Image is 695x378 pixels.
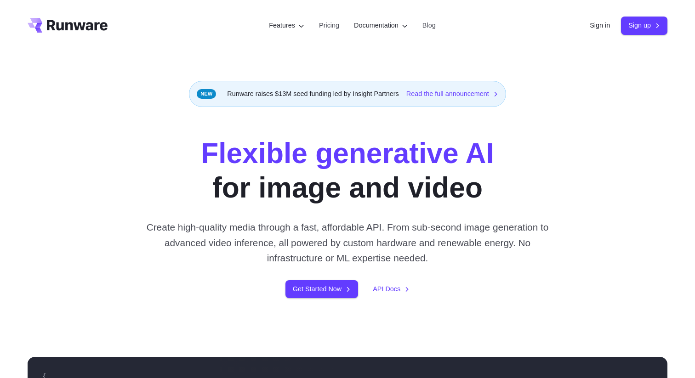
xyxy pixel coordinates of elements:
[621,17,667,34] a: Sign up
[406,89,498,99] a: Read the full announcement
[354,20,408,31] label: Documentation
[590,20,610,31] a: Sign in
[143,220,553,265] p: Create high-quality media through a fast, affordable API. From sub-second image generation to adv...
[201,136,494,205] h1: for image and video
[373,284,410,294] a: API Docs
[285,280,358,298] a: Get Started Now
[201,137,494,169] strong: Flexible generative AI
[269,20,304,31] label: Features
[189,81,506,107] div: Runware raises $13M seed funding led by Insight Partners
[422,20,436,31] a: Blog
[319,20,339,31] a: Pricing
[28,18,108,33] a: Go to /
